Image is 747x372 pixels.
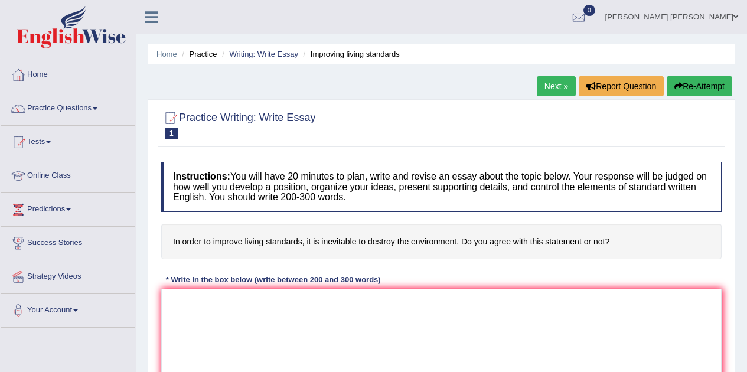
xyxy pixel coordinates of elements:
a: Strategy Videos [1,260,135,290]
li: Improving living standards [301,48,400,60]
button: Report Question [579,76,664,96]
div: * Write in the box below (write between 200 and 300 words) [161,274,385,285]
h2: Practice Writing: Write Essay [161,109,315,139]
a: Predictions [1,193,135,223]
a: Online Class [1,159,135,189]
button: Re-Attempt [667,76,732,96]
a: Next » [537,76,576,96]
a: Writing: Write Essay [229,50,298,58]
a: Success Stories [1,227,135,256]
a: Home [156,50,177,58]
a: Home [1,58,135,88]
a: Your Account [1,294,135,324]
li: Practice [179,48,217,60]
a: Tests [1,126,135,155]
b: Instructions: [173,171,230,181]
span: 1 [165,128,178,139]
h4: In order to improve living standards, it is inevitable to destroy the environment. Do you agree w... [161,224,722,260]
span: 0 [583,5,595,16]
a: Practice Questions [1,92,135,122]
h4: You will have 20 minutes to plan, write and revise an essay about the topic below. Your response ... [161,162,722,212]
